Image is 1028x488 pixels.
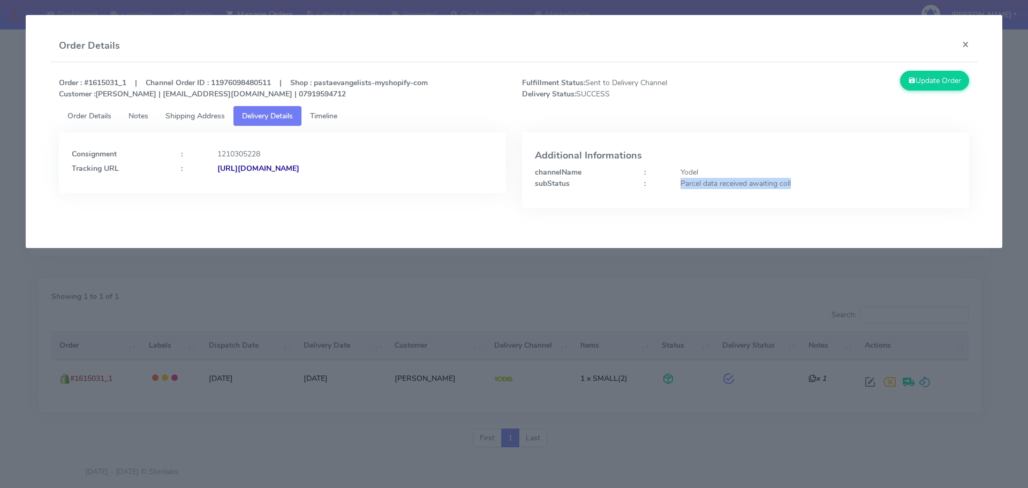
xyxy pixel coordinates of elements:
[900,71,970,91] button: Update Order
[59,39,120,53] h4: Order Details
[535,151,956,161] h4: Additional Informations
[522,89,576,99] strong: Delivery Status:
[72,149,117,159] strong: Consignment
[217,163,299,174] strong: [URL][DOMAIN_NAME]
[128,111,148,121] span: Notes
[535,178,570,189] strong: subStatus
[535,167,581,177] strong: channelName
[59,89,95,99] strong: Customer :
[209,148,501,160] div: 1210305228
[954,30,978,58] button: Close
[514,77,746,100] span: Sent to Delivery Channel SUCCESS
[644,178,646,189] strong: :
[181,163,183,174] strong: :
[310,111,337,121] span: Timeline
[672,178,964,189] div: Parcel data received awaiting coll
[181,149,183,159] strong: :
[242,111,293,121] span: Delivery Details
[72,163,119,174] strong: Tracking URL
[522,78,585,88] strong: Fulfillment Status:
[165,111,225,121] span: Shipping Address
[67,111,111,121] span: Order Details
[672,167,964,178] div: Yodel
[644,167,646,177] strong: :
[59,78,428,99] strong: Order : #1615031_1 | Channel Order ID : 11976098480511 | Shop : pastaevangelists-myshopify-com [P...
[59,106,970,126] ul: Tabs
